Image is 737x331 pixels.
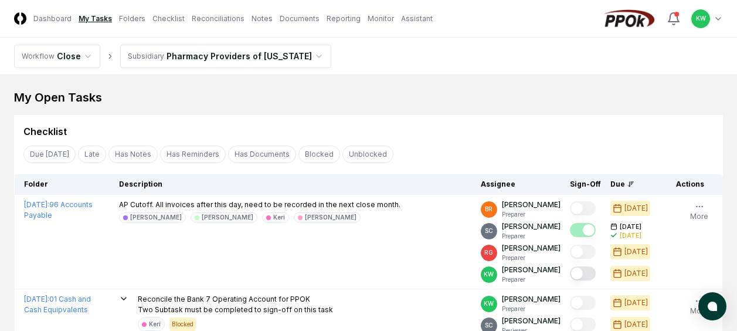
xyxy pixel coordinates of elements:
[202,213,253,222] div: [PERSON_NAME]
[252,13,273,24] a: Notes
[502,294,561,305] p: [PERSON_NAME]
[688,294,711,319] button: More
[280,13,320,24] a: Documents
[79,13,112,24] a: My Tasks
[273,213,285,222] div: Keri
[298,146,340,163] button: Blocked
[624,298,648,308] div: [DATE]
[570,296,596,310] button: Mark complete
[149,320,161,329] div: Keri
[696,14,706,23] span: KW
[502,200,561,210] p: [PERSON_NAME]
[138,294,333,315] p: Reconcile the Bank 7 Operating Account for PPOK Two Subtask must be completed to sign-off on this...
[78,146,106,163] button: Late
[169,318,196,331] div: Blocked
[570,201,596,215] button: Mark complete
[624,268,648,279] div: [DATE]
[15,174,114,195] th: Folder
[570,266,596,281] button: Mark complete
[119,13,145,24] a: Folders
[485,227,493,235] span: SC
[502,265,561,275] p: [PERSON_NAME]
[14,45,331,68] nav: breadcrumb
[33,13,72,24] a: Dashboard
[327,13,361,24] a: Reporting
[130,213,182,222] div: [PERSON_NAME]
[624,246,648,257] div: [DATE]
[502,221,561,232] p: [PERSON_NAME]
[601,9,657,28] img: PPOk logo
[502,275,561,284] p: Preparer
[502,316,561,326] p: [PERSON_NAME]
[23,146,76,163] button: Due Today
[484,270,494,279] span: KW
[22,51,55,62] div: Workflow
[610,179,657,190] div: Due
[342,146,393,163] button: Unblocked
[14,12,26,25] img: Logo
[24,200,49,209] span: [DATE] :
[119,200,400,210] p: AP Cutoff. All invoices after this day, need to be recorded in the next close month.
[160,146,226,163] button: Has Reminders
[620,222,641,231] span: [DATE]
[484,299,494,308] span: KW
[14,89,723,106] div: My Open Tasks
[502,210,561,219] p: Preparer
[114,174,476,195] th: Description
[688,200,711,224] button: More
[502,232,561,241] p: Preparer
[502,243,561,254] p: [PERSON_NAME]
[24,295,91,314] a: [DATE]:01 Cash and Cash Equipvalents
[192,13,244,24] a: Reconciliations
[24,295,49,303] span: [DATE] :
[565,174,606,195] th: Sign-Off
[502,254,561,262] p: Preparer
[620,231,641,240] div: [DATE]
[228,146,296,163] button: Has Documents
[570,245,596,259] button: Mark complete
[698,292,726,320] button: atlas-launcher
[305,213,356,222] div: [PERSON_NAME]
[24,200,93,219] a: [DATE]:96 Accounts Payable
[401,13,433,24] a: Assistant
[624,319,648,330] div: [DATE]
[23,124,67,139] div: Checklist
[502,305,561,313] p: Preparer
[485,321,493,330] span: SC
[152,13,185,24] a: Checklist
[476,174,565,195] th: Assignee
[624,203,648,214] div: [DATE]
[570,223,596,237] button: Mark complete
[690,8,711,29] button: KW
[368,13,394,24] a: Monitor
[108,146,158,163] button: Has Notes
[128,51,164,62] div: Subsidiary
[485,205,493,214] span: BR
[484,248,493,257] span: RG
[667,179,714,190] div: Actions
